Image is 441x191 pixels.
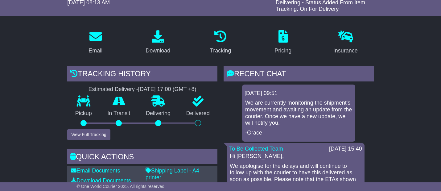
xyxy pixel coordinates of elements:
[67,66,217,83] div: Tracking history
[224,66,374,83] div: RECENT CHAT
[230,153,361,160] p: Hi [PERSON_NAME],
[67,110,100,117] p: Pickup
[270,28,295,57] a: Pricing
[71,177,131,184] a: Download Documents
[71,168,120,174] a: Email Documents
[67,86,217,93] div: Estimated Delivery -
[84,28,106,57] a: Email
[333,47,358,55] div: Insurance
[76,184,166,189] span: © One World Courier 2025. All rights reserved.
[245,90,353,97] div: [DATE] 09:51
[146,47,170,55] div: Download
[206,28,235,57] a: Tracking
[100,110,138,117] p: In Transit
[329,146,362,152] div: [DATE] 15:40
[229,146,283,152] a: To Be Collected Team
[274,47,291,55] div: Pricing
[245,130,352,136] p: -Grace
[138,110,179,117] p: Delivering
[178,110,217,117] p: Delivered
[210,47,231,55] div: Tracking
[89,47,102,55] div: Email
[142,28,174,57] a: Download
[67,149,217,166] div: Quick Actions
[67,129,110,140] button: View Full Tracking
[245,100,352,126] p: We are currently monitoring the shipment's movement and awaiting an update from the courier. Once...
[146,168,199,181] a: Shipping Label - A4 printer
[138,86,196,93] div: [DATE] 17:00 (GMT +8)
[329,28,362,57] a: Insurance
